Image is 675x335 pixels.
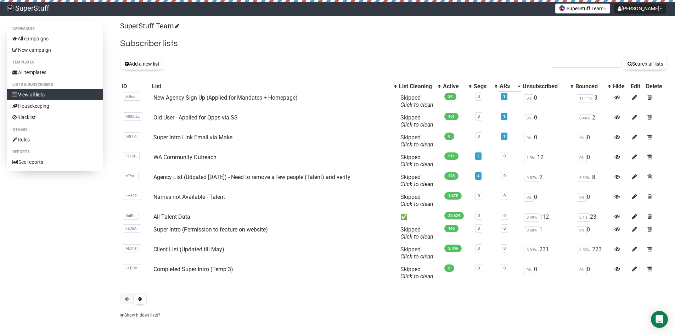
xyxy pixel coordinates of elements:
span: 11.11% [577,94,594,102]
td: 112 [521,211,574,223]
td: 8 [574,171,612,191]
span: 8.55% [577,246,592,254]
a: See reports [7,156,103,168]
span: 8 [444,264,454,272]
td: 0 [521,131,574,151]
a: Super Intro (Permission to feature on website) [153,226,268,233]
a: Housekeeping [7,100,103,112]
span: 22,624 [444,212,464,219]
span: 3.39% [577,174,592,182]
td: 0 [521,111,574,131]
span: Skipped [400,154,433,168]
a: View all lists [7,89,103,100]
span: 0% [524,194,534,202]
a: 1 [503,94,505,99]
td: 223 [574,243,612,263]
th: Bounced: No sort applied, activate to apply an ascending sort [574,81,612,91]
a: Click to clean [400,233,433,240]
span: BaIEI.. [123,212,139,220]
span: Skipped [400,114,433,128]
a: 0 [478,94,480,99]
span: Skipped [400,226,433,240]
li: Others [7,125,103,134]
span: 1.3% [524,154,537,162]
td: 3 [574,91,612,111]
span: 0.44% [577,114,592,122]
div: Unsubscribed [523,83,567,90]
span: Skipped [400,194,433,207]
span: lO2Si.. [123,152,140,160]
a: 0 [504,154,506,158]
span: 0.1% [577,213,590,222]
th: Segs: No sort applied, activate to apply an ascending sort [472,81,498,91]
a: Blacklist [7,112,103,123]
td: 0 [521,263,574,283]
button: Search all lists [623,58,668,70]
a: 1 [503,134,505,139]
td: 23 [574,211,612,223]
h2: Subscriber lists [120,37,668,50]
span: 0% [524,114,534,122]
img: 703728c54cf28541de94309996d5b0e3 [7,5,13,11]
a: 0 [504,174,506,178]
a: Client List (Updated till May) [153,246,224,253]
a: Click to clean [400,161,433,168]
a: 0 [478,226,480,231]
span: 8.83% [524,246,539,254]
a: Super Intro Link Email via Make [153,134,232,141]
span: 145 [444,225,459,232]
li: Lists & subscribers [7,80,103,89]
a: 0 [478,213,480,218]
span: eH892.. [123,192,141,200]
span: Skipped [400,246,433,260]
span: zfPyr.. [123,172,139,180]
a: 0 [478,194,480,198]
div: Segs [474,83,491,90]
td: 0 [574,263,612,283]
th: ARs: Descending sort applied, activate to remove the sort [498,81,521,91]
li: Templates [7,58,103,67]
span: 0% [524,94,534,102]
span: 0% [577,194,587,202]
div: Open Intercom Messenger [651,311,668,328]
img: favicons [559,5,565,11]
th: Edit: No sort applied, sorting is disabled [629,81,645,91]
span: kzU5A.. [123,224,141,233]
span: JYBRv.. [123,264,141,272]
div: Bounced [575,83,604,90]
div: Edit [631,83,643,90]
a: 0 [504,226,506,231]
th: List Cleaning: No sort applied, activate to apply an ascending sort [398,81,441,91]
a: Click to clean [400,181,433,188]
a: Agency List (Udpated [DATE]) - Need to remove a few people (Talent) and verify [153,174,350,180]
button: SuperStuff Team [555,4,610,13]
div: List Cleaning [399,83,434,90]
a: New campaign [7,44,103,56]
td: 2 [521,171,574,191]
a: Click to clean [400,201,433,207]
span: Skipped [400,266,433,280]
span: 911 [444,152,459,160]
span: 0.49% [524,213,539,222]
div: Hide [613,83,628,90]
span: 0% [577,266,587,274]
th: Hide: No sort applied, sorting is disabled [612,81,629,91]
div: ARs [500,83,514,90]
span: 451 [444,113,459,120]
a: New Agency Sign Up (Applied for Mandates + Homepage) [153,94,298,101]
a: Click to clean [400,121,433,128]
td: 231 [521,243,574,263]
span: 0% [524,266,534,274]
div: List [152,83,390,90]
a: 5 [477,154,479,158]
a: 0 [504,246,506,251]
a: Click to clean [400,253,433,260]
span: Skipped [400,134,433,148]
span: 2,386 [444,245,462,252]
td: 1 [521,223,574,243]
a: Rules [7,134,103,145]
span: 0% [577,154,587,162]
th: ID: No sort applied, sorting is disabled [120,81,151,91]
a: Completed Super Intro (Temp 3) [153,266,233,273]
a: 4 [477,174,479,178]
